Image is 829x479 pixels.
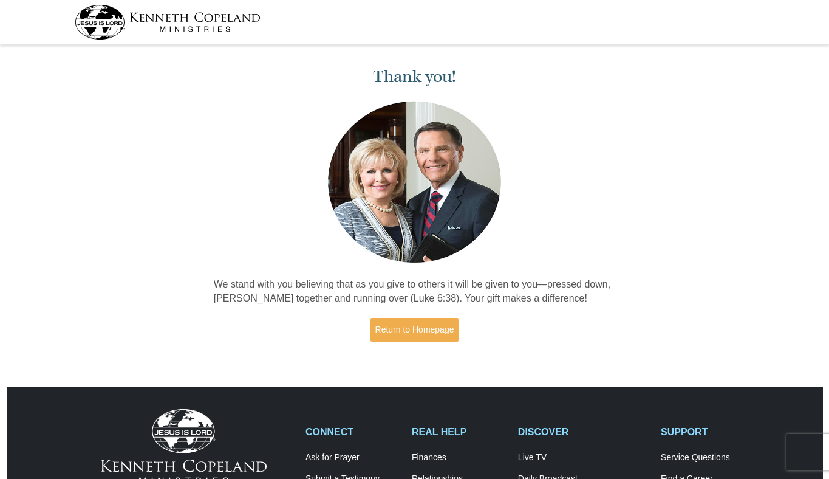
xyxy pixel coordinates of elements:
[518,452,648,463] a: Live TV
[305,452,399,463] a: Ask for Prayer
[412,452,505,463] a: Finances
[370,318,460,342] a: Return to Homepage
[75,5,261,40] img: kcm-header-logo.svg
[661,452,754,463] a: Service Questions
[305,426,399,438] h2: CONNECT
[412,426,505,438] h2: REAL HELP
[214,67,616,87] h1: Thank you!
[518,426,648,438] h2: DISCOVER
[214,278,616,306] p: We stand with you believing that as you give to others it will be given to you—pressed down, [PER...
[325,98,504,266] img: Kenneth and Gloria
[661,426,754,438] h2: SUPPORT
